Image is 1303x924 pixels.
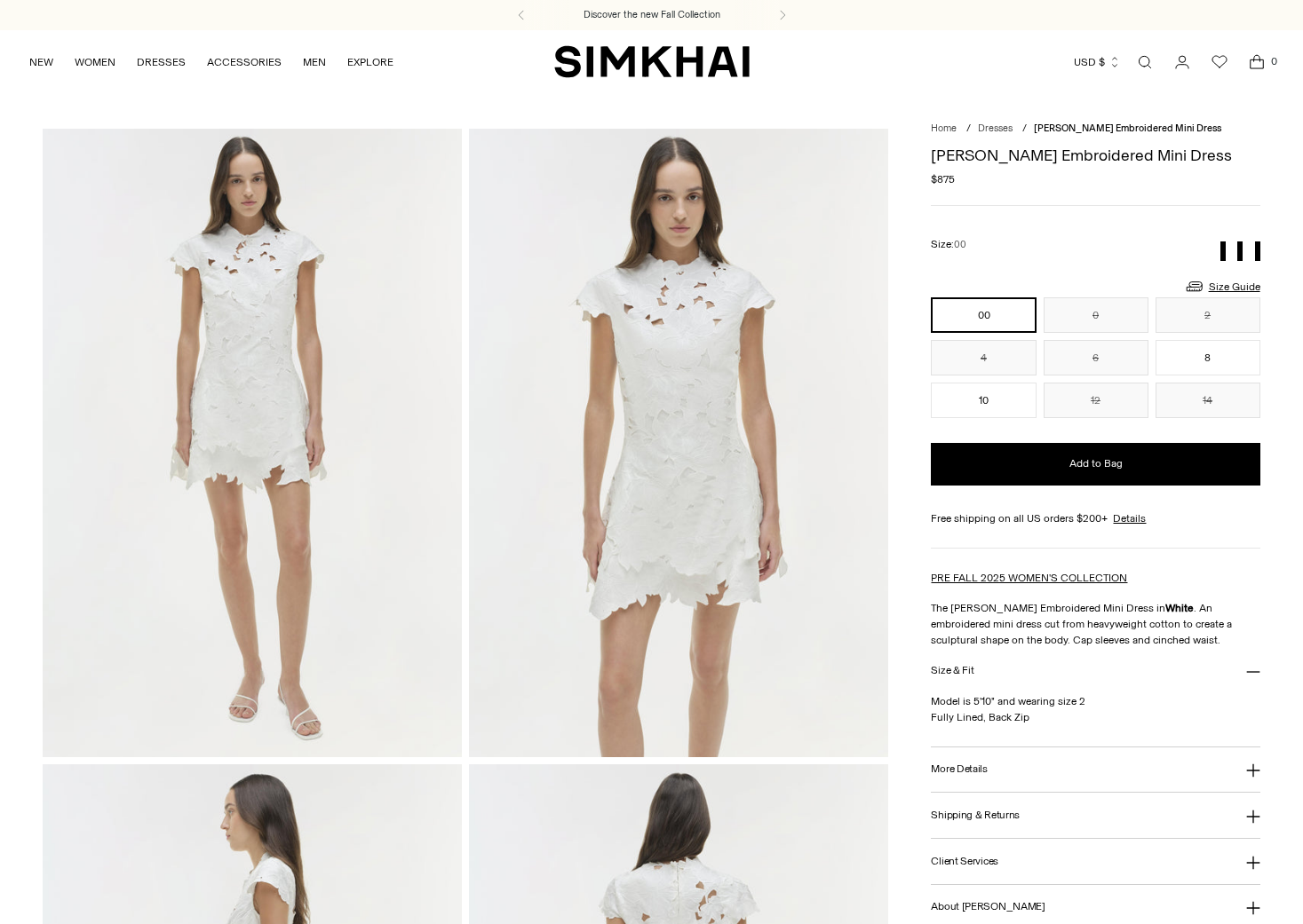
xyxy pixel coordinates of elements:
p: Model is 5'10" and wearing size 2 Fully Lined, Back Zip [931,693,1259,725]
button: 4 [931,340,1036,375]
a: WOMEN [75,43,115,82]
span: $875 [931,171,955,187]
label: Size: [931,236,966,253]
div: Free shipping on all US orders $200+ [931,510,1259,526]
button: 10 [931,383,1036,418]
a: Open cart modal [1239,44,1275,80]
a: Details [1113,510,1146,526]
h3: More Details [931,763,987,775]
a: SIMKHAI [554,44,750,79]
a: Go to the account page [1164,44,1200,80]
button: 00 [931,297,1036,333]
span: 00 [954,239,966,250]
a: Dresses [978,122,1013,134]
button: Add to Bag [931,443,1259,486]
a: DRESSES [137,43,186,82]
a: Home [931,122,957,134]
span: 0 [1266,53,1282,69]
div: / [966,122,971,137]
p: The [PERSON_NAME] Embroidered Mini Dress in . An embroidered mini dress cut from heavyweight cott... [931,600,1259,648]
button: 6 [1044,340,1148,375]
a: EXPLORE [347,43,393,82]
button: USD $ [1074,43,1121,82]
a: MEN [303,43,326,82]
button: 8 [1156,340,1260,375]
a: Size Guide [1184,275,1260,297]
div: / [1022,122,1027,137]
h3: Shipping & Returns [931,809,1020,821]
a: Open search modal [1127,44,1163,80]
h3: Client Services [931,856,998,867]
button: More Details [931,747,1259,793]
a: NEW [29,43,53,82]
h3: About [PERSON_NAME] [931,901,1045,912]
a: PRE FALL 2025 WOMEN'S COLLECTION [931,572,1127,584]
button: 0 [1044,297,1148,333]
img: Holloway Embroidered Mini Dress [469,129,888,757]
button: Client Services [931,839,1259,884]
button: Shipping & Returns [931,793,1259,838]
button: Size & Fit [931,648,1259,693]
a: Wishlist [1202,44,1237,80]
h3: Size & Fit [931,665,973,676]
h1: [PERSON_NAME] Embroidered Mini Dress [931,147,1259,163]
strong: White [1165,602,1194,614]
nav: breadcrumbs [931,122,1259,137]
span: Add to Bag [1069,456,1123,471]
button: 14 [1156,383,1260,418]
a: Discover the new Fall Collection [584,8,720,22]
button: 12 [1044,383,1148,418]
button: 2 [1156,297,1260,333]
span: [PERSON_NAME] Embroidered Mini Dress [1034,122,1221,134]
img: Holloway Embroidered Mini Dress [43,129,462,757]
a: ACCESSORIES [207,43,282,82]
